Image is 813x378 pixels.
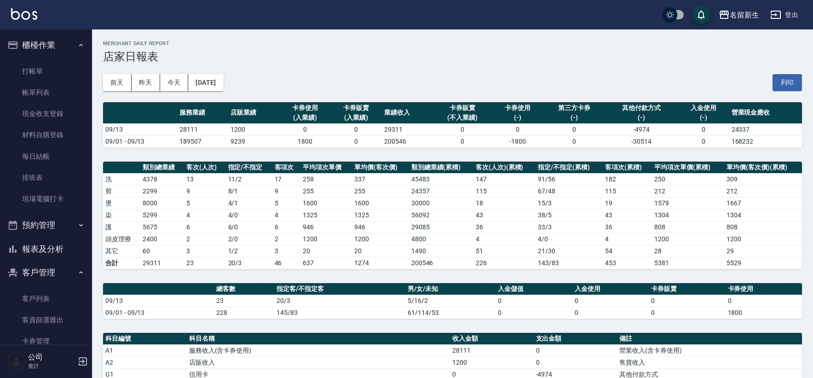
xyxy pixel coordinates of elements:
td: 0 [649,307,725,319]
th: 店販業績 [228,102,279,124]
td: 09/01 - 09/13 [103,135,177,147]
td: 0 [543,135,605,147]
td: 1490 [409,245,473,257]
td: 合計 [103,257,140,269]
td: 200546 [409,257,473,269]
div: 卡券販賣 [333,103,380,113]
a: 排班表 [4,167,88,188]
td: 4 [473,233,536,245]
div: (-) [494,113,541,122]
td: 1200 [352,233,409,245]
td: 946 [300,221,352,233]
td: 23 [214,295,274,307]
td: 09/13 [103,295,214,307]
button: 客戶管理 [4,261,88,285]
button: save [692,6,710,24]
button: 名留新生 [715,6,763,24]
td: 228 [214,307,274,319]
th: 客項次(累積) [603,162,652,174]
td: 1600 [352,197,409,209]
td: 09/13 [103,123,177,135]
td: 4 / 1 [226,197,272,209]
td: 24337 [729,123,802,135]
td: 4 [603,233,652,245]
th: 支出金額 [534,333,617,345]
td: -4974 [605,123,678,135]
td: 0 [492,123,543,135]
td: 0 [678,123,729,135]
td: 0 [534,344,617,356]
th: 男/女/未知 [405,283,496,295]
td: 28111 [450,344,534,356]
td: 1304 [652,209,724,221]
th: 指定/不指定 [226,162,272,174]
th: 科目名稱 [187,333,450,345]
td: 15 / 3 [536,197,603,209]
td: 1200 [652,233,724,245]
div: 入金使用 [680,103,727,113]
td: 143/83 [536,257,603,269]
td: 6 [272,221,301,233]
td: 1 / 2 [226,245,272,257]
td: 1200 [300,233,352,245]
td: 1200 [450,356,534,368]
td: 24357 [409,185,473,197]
table: a dense table [103,162,802,269]
td: 8 / 1 [226,185,272,197]
td: 1325 [300,209,352,221]
td: 4 / 0 [536,233,603,245]
td: 20/3 [226,257,272,269]
td: 店販收入 [187,356,450,368]
div: (入業績) [282,113,329,122]
th: 單均價(客次價)(累積) [724,162,802,174]
div: 其他付款方式 [607,103,675,113]
th: 備註 [617,333,802,345]
td: 29 [724,245,802,257]
td: 0 [496,307,572,319]
td: 13 [184,173,225,185]
td: 36 [603,221,652,233]
img: Logo [11,8,37,20]
td: 5299 [140,209,184,221]
th: 類別總業績(累積) [409,162,473,174]
th: 類別總業績 [140,162,184,174]
td: 0 [649,295,725,307]
td: 67 / 48 [536,185,603,197]
a: 客戶列表 [4,288,88,309]
th: 平均項次單價(累積) [652,162,724,174]
td: 808 [724,221,802,233]
th: 營業現金應收 [729,102,802,124]
button: [DATE] [188,74,223,91]
img: Person [7,352,26,371]
td: 6 [184,221,225,233]
td: 6 / 0 [226,221,272,233]
a: 每日結帳 [4,146,88,167]
td: 182 [603,173,652,185]
td: 5675 [140,221,184,233]
th: 指定客/不指定客 [274,283,405,295]
div: 卡券販賣 [435,103,490,113]
td: 5 [184,197,225,209]
th: 單均價(客次價) [352,162,409,174]
td: A1 [103,344,187,356]
button: 登出 [767,6,802,23]
td: -30514 [605,135,678,147]
td: 0 [331,135,382,147]
td: 115 [473,185,536,197]
td: 147 [473,173,536,185]
td: 11 / 2 [226,173,272,185]
td: 9239 [228,135,279,147]
th: 卡券販賣 [649,283,725,295]
td: 226 [473,257,536,269]
td: 0 [280,123,331,135]
td: 9 [184,185,225,197]
a: 卡券管理 [4,331,88,352]
td: 19 [603,197,652,209]
td: 0 [534,356,617,368]
td: 56092 [409,209,473,221]
td: 145/83 [274,307,405,319]
td: 1800 [280,135,331,147]
h5: 公司 [28,353,75,362]
th: 客項次 [272,162,301,174]
td: 250 [652,173,724,185]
